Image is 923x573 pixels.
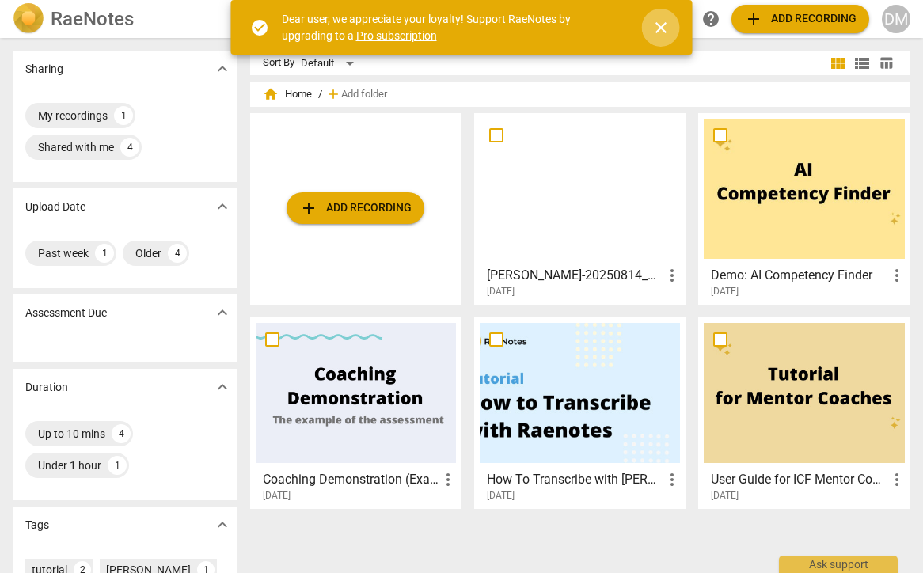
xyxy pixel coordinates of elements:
span: [DATE] [487,285,515,298]
a: LogoRaeNotes [13,3,234,35]
span: more_vert [663,470,682,489]
div: Under 1 hour [38,457,101,473]
button: List view [850,51,874,75]
button: Tile view [826,51,850,75]
span: more_vert [887,266,906,285]
button: Close [642,9,680,47]
a: How To Transcribe with [PERSON_NAME][DATE] [480,323,680,502]
button: DM [882,5,910,33]
h3: Coaching Demonstration (Example) [263,470,439,489]
span: close [651,18,670,37]
h2: RaeNotes [51,8,134,30]
div: Sort By [263,57,294,69]
span: [DATE] [711,285,739,298]
div: My recordings [38,108,108,123]
span: view_module [829,54,848,73]
span: expand_more [213,378,232,397]
a: Pro subscription [356,29,437,42]
div: Ask support [779,556,898,573]
button: Show more [211,301,234,324]
a: User Guide for ICF Mentor Coaches[DATE] [704,323,904,502]
span: more_vert [887,470,906,489]
span: expand_more [213,59,232,78]
div: Up to 10 mins [38,426,105,442]
div: Older [135,245,161,261]
span: Add recording [299,199,412,218]
a: [PERSON_NAME]-20250814_100611-Meeting Recording[DATE] [480,119,680,298]
h3: Demo: AI Competency Finder [711,266,887,285]
p: Duration [25,379,68,396]
span: view_list [853,54,872,73]
button: Show more [211,513,234,537]
div: 1 [114,106,133,125]
button: Show more [211,57,234,81]
div: 1 [108,456,127,475]
span: [DATE] [711,489,739,503]
span: check_circle [250,18,269,37]
h3: User Guide for ICF Mentor Coaches [711,470,887,489]
span: more_vert [439,470,458,489]
h3: Andrea-20250814_100611-Meeting Recording [487,266,663,285]
span: Add recording [744,9,857,28]
div: 4 [112,424,131,443]
div: Past week [38,245,89,261]
div: Default [301,51,359,76]
img: Logo [13,3,44,35]
button: Table view [874,51,898,75]
span: Add folder [341,89,387,101]
span: expand_more [213,197,232,216]
p: Assessment Due [25,305,107,321]
span: add [744,9,763,28]
p: Sharing [25,61,63,78]
h3: How To Transcribe with RaeNotes [487,470,663,489]
div: 4 [168,244,187,263]
button: Show more [211,375,234,399]
span: help [701,9,720,28]
span: home [263,86,279,102]
button: Upload [731,5,869,33]
div: Dear user, we appreciate your loyalty! Support RaeNotes by upgrading to a [282,11,623,44]
div: 4 [120,138,139,157]
span: add [325,86,341,102]
span: / [318,89,322,101]
span: [DATE] [263,489,291,503]
button: Show more [211,195,234,218]
div: 1 [95,244,114,263]
p: Tags [25,517,49,533]
p: Upload Date [25,199,85,215]
a: Help [697,5,725,33]
span: Home [263,86,312,102]
span: [DATE] [487,489,515,503]
a: Coaching Demonstration (Example)[DATE] [256,323,456,502]
div: Shared with me [38,139,114,155]
a: Demo: AI Competency Finder[DATE] [704,119,904,298]
button: Upload [287,192,424,224]
span: more_vert [663,266,682,285]
span: add [299,199,318,218]
span: table_chart [879,55,894,70]
span: expand_more [213,303,232,322]
span: expand_more [213,515,232,534]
